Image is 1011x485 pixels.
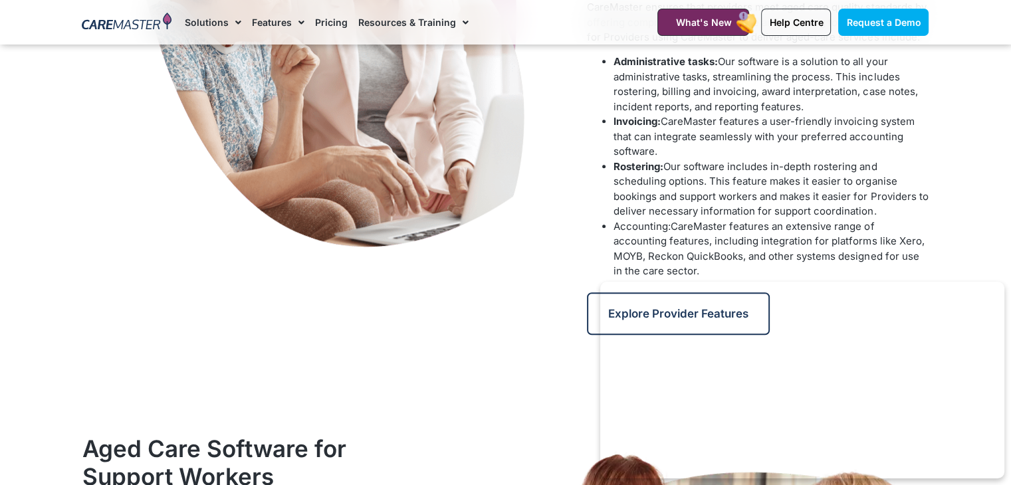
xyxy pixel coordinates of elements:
[614,55,718,68] b: Administrative tasks:
[614,219,929,279] li: CareMaster features an extensive range of accounting features, including integration for platform...
[838,9,929,36] a: Request a Demo
[675,17,731,28] span: What's New
[769,17,823,28] span: Help Centre
[846,17,921,28] span: Request a Demo
[82,13,171,33] img: CareMaster Logo
[614,115,914,157] span: CareMaster features a user-friendly invoicing system that can integrate seamlessly with your pref...
[657,9,749,36] a: What's New
[614,160,663,173] b: Rostering:
[600,282,1004,478] iframe: Popup CTA
[614,55,917,113] span: Our software is a solution to all your administrative tasks, streamlining the process. This inclu...
[614,115,661,128] b: Invoicing:
[614,220,671,233] b: Accounting:
[614,160,928,218] span: Our software includes in-depth rostering and scheduling options. This feature makes it easier to ...
[761,9,831,36] a: Help Centre
[587,292,770,335] a: Explore Provider Features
